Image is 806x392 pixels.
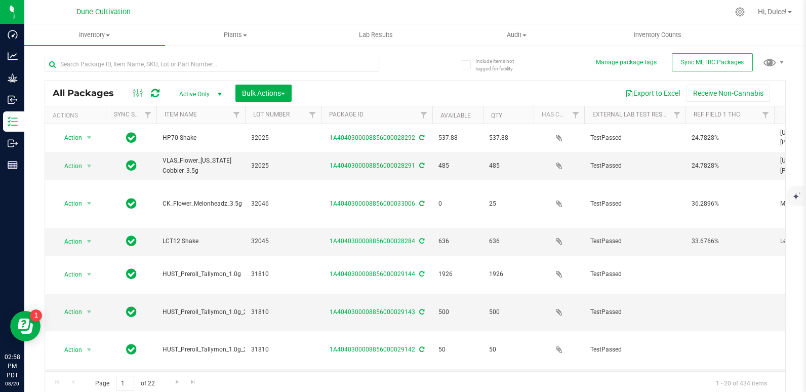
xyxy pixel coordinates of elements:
span: Sync from Compliance System [418,270,424,278]
span: Sync from Compliance System [418,308,424,316]
a: 1A4040300008856000033006 [330,200,415,207]
span: Lab Results [345,30,407,40]
span: 1926 [489,269,528,279]
inline-svg: Dashboard [8,29,18,40]
span: TestPassed [590,307,679,317]
span: 537.88 [438,133,477,143]
iframe: Resource center [10,311,41,341]
a: 1A4040300008856000028291 [330,162,415,169]
input: Search Package ID, Item Name, SKU, Lot or Part Number... [45,57,379,72]
a: Filter [228,106,245,124]
a: Filter [140,106,156,124]
span: In Sync [126,159,137,173]
span: 537.88 [489,133,528,143]
a: 1A4040300008856000028284 [330,238,415,245]
span: select [83,234,96,249]
a: External Lab Test Result [592,111,672,118]
span: Action [55,197,83,211]
span: 31810 [251,269,315,279]
span: select [83,343,96,357]
span: 32025 [251,133,315,143]
input: 1 [116,376,134,391]
inline-svg: Outbound [8,138,18,148]
span: 31810 [251,345,315,355]
span: TestPassed [590,161,679,171]
a: Item Name [165,111,197,118]
a: Package ID [329,111,364,118]
span: All Packages [53,88,124,99]
span: 485 [489,161,528,171]
span: 50 [438,345,477,355]
button: Export to Excel [619,85,687,102]
span: 485 [438,161,477,171]
span: Page of 22 [87,376,163,391]
span: In Sync [126,267,137,281]
span: Sync from Compliance System [418,346,424,353]
span: Sync from Compliance System [418,200,424,207]
inline-svg: Analytics [8,51,18,61]
inline-svg: Reports [8,160,18,170]
th: Has COA [534,106,584,124]
span: 500 [489,307,528,317]
span: Include items not tagged for facility [475,57,526,72]
a: Lab Results [306,24,447,46]
span: Bulk Actions [242,89,285,97]
a: Available [440,112,471,119]
span: 0 [438,199,477,209]
button: Sync METRC Packages [672,53,753,71]
span: HUST_Preroll_Tallymon_1.0g_2pk_2.0g [163,307,268,317]
button: Receive Non-Cannabis [687,85,770,102]
span: 636 [489,237,528,246]
span: CK_Flower_Melonheadz_3.5g [163,199,242,209]
inline-svg: Inventory [8,116,18,127]
span: TestPassed [590,269,679,279]
span: In Sync [126,131,137,145]
a: Qty [491,112,502,119]
div: Actions [53,112,102,119]
button: Manage package tags [596,58,657,67]
button: Bulk Actions [235,85,292,102]
span: 500 [438,307,477,317]
span: select [83,305,96,319]
iframe: Resource center unread badge [30,309,42,322]
a: Lot Number [253,111,290,118]
a: Filter [416,106,432,124]
a: Filter [568,106,584,124]
span: HUST_Preroll_Tallymon_1.0g_28pk_28.0g [163,345,275,355]
span: HUST_Preroll_Tallymon_1.0g [163,269,241,279]
span: Action [55,305,83,319]
a: Go to the last page [186,376,200,389]
span: 1 - 20 of 434 items [708,376,775,391]
span: VLAS_Flower_[US_STATE] Cobbler_3.5g [163,156,239,175]
span: In Sync [126,305,137,319]
span: TestPassed [590,237,679,246]
span: TestPassed [590,345,679,355]
span: 25 [489,199,528,209]
span: Sync from Compliance System [418,162,424,169]
a: Filter [669,106,686,124]
span: In Sync [126,234,137,248]
span: Sync METRC Packages [681,59,744,66]
span: Dune Cultivation [76,8,131,16]
span: select [83,267,96,282]
p: 08/20 [5,380,20,387]
span: 24.7828% [692,133,768,143]
span: TestPassed [590,199,679,209]
a: Inventory [24,24,165,46]
inline-svg: Grow [8,73,18,83]
span: Plants [166,30,305,40]
span: 1926 [438,269,477,279]
span: HP70 Shake [163,133,239,143]
span: select [83,131,96,145]
span: 32046 [251,199,315,209]
a: Sync Status [114,111,153,118]
span: Inventory Counts [620,30,695,40]
span: Action [55,267,83,282]
span: Hi, Dulce! [758,8,787,16]
a: Go to the next page [170,376,184,389]
span: In Sync [126,197,137,211]
span: Sync from Compliance System [418,238,424,245]
div: Manage settings [734,7,746,17]
a: Audit [447,24,587,46]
